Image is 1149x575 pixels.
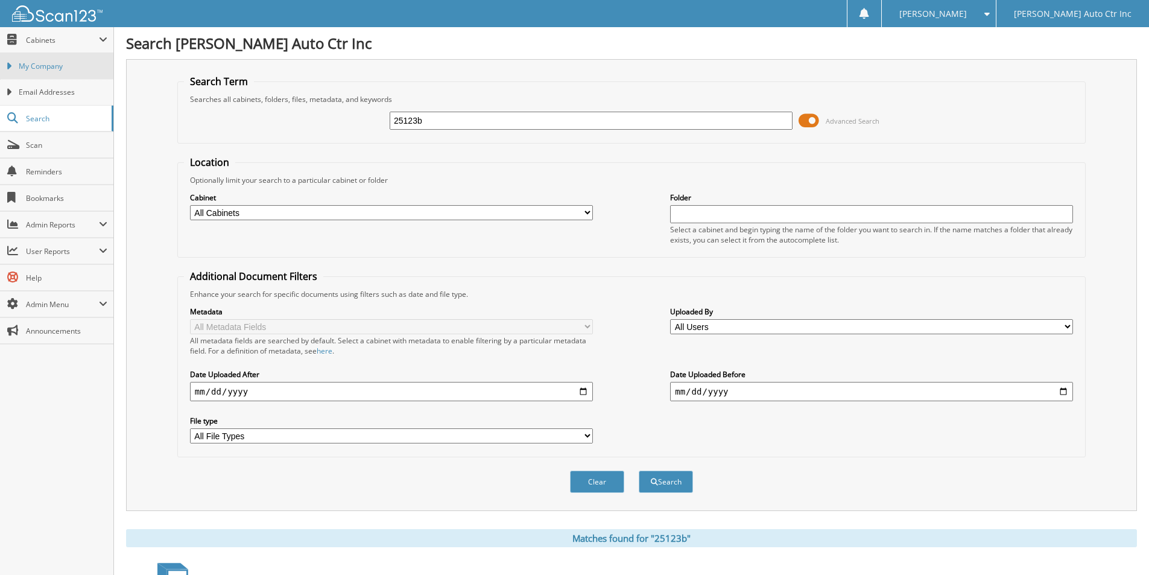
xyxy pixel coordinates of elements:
div: Optionally limit your search to a particular cabinet or folder [184,175,1079,185]
span: Admin Reports [26,220,99,230]
span: [PERSON_NAME] Auto Ctr Inc [1014,10,1132,17]
div: Searches all cabinets, folders, files, metadata, and keywords [184,94,1079,104]
label: Uploaded By [670,307,1073,317]
span: Scan [26,140,107,150]
button: Search [639,471,693,493]
span: User Reports [26,246,99,256]
img: scan123-logo-white.svg [12,5,103,22]
button: Clear [570,471,624,493]
label: Metadata [190,307,593,317]
legend: Search Term [184,75,254,88]
label: File type [190,416,593,426]
legend: Additional Document Filters [184,270,323,283]
legend: Location [184,156,235,169]
div: Matches found for "25123b" [126,529,1137,547]
span: [PERSON_NAME] [899,10,967,17]
span: Cabinets [26,35,99,45]
div: Enhance your search for specific documents using filters such as date and file type. [184,289,1079,299]
span: Advanced Search [826,116,879,125]
h1: Search [PERSON_NAME] Auto Ctr Inc [126,33,1137,53]
span: Search [26,113,106,124]
label: Cabinet [190,192,593,203]
input: end [670,382,1073,401]
span: Announcements [26,326,107,336]
span: Email Addresses [19,87,107,98]
a: here [317,346,332,356]
span: Reminders [26,167,107,177]
iframe: Chat Widget [1089,517,1149,575]
div: All metadata fields are searched by default. Select a cabinet with metadata to enable filtering b... [190,335,593,356]
label: Date Uploaded Before [670,369,1073,380]
label: Folder [670,192,1073,203]
span: Help [26,273,107,283]
div: Select a cabinet and begin typing the name of the folder you want to search in. If the name match... [670,224,1073,245]
label: Date Uploaded After [190,369,593,380]
span: Bookmarks [26,193,107,203]
span: My Company [19,61,107,72]
span: Admin Menu [26,299,99,310]
input: start [190,382,593,401]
